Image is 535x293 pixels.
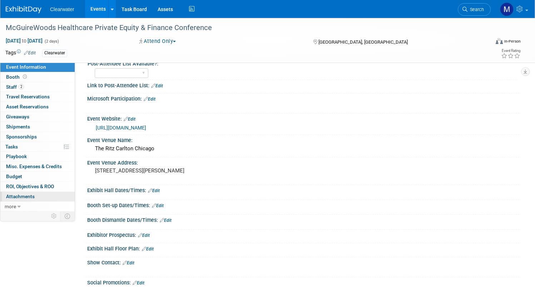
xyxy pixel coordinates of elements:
[0,192,75,201] a: Attachments
[142,246,154,252] a: Edit
[6,104,49,109] span: Asset Reservations
[6,153,27,159] span: Playbook
[95,167,260,174] pre: [STREET_ADDRESS][PERSON_NAME]
[87,113,521,123] div: Event Website:
[444,37,521,48] div: Event Format
[87,135,521,144] div: Event Venue Name:
[87,200,521,209] div: Booth Set-up Dates/Times:
[0,202,75,211] a: more
[93,143,515,154] div: The Ritz Carlton Chicago
[124,117,135,122] a: Edit
[5,144,18,150] span: Tasks
[0,82,75,92] a: Staff2
[318,39,408,45] span: [GEOGRAPHIC_DATA], [GEOGRAPHIC_DATA]
[87,257,521,267] div: Show Contact:
[148,188,160,193] a: Edit
[0,122,75,132] a: Shipments
[42,49,67,57] div: Clearwater
[87,80,521,89] div: Link to Post-Attendee List:
[87,157,521,166] div: Event Venue Address:
[87,243,521,253] div: Exhibit Hall Floor Plan:
[48,211,60,221] td: Personalize Event Tab Strip
[6,6,41,13] img: ExhibitDay
[160,218,172,223] a: Edit
[44,39,59,44] span: (2 days)
[467,7,484,12] span: Search
[87,185,521,194] div: Exhibit Hall Dates/Times:
[87,93,521,103] div: Microsoft Participation:
[0,162,75,171] a: Misc. Expenses & Credits
[0,152,75,161] a: Playbook
[24,50,36,55] a: Edit
[87,277,521,287] div: Social Promotions:
[501,49,520,53] div: Event Rating
[138,233,150,238] a: Edit
[21,38,28,44] span: to
[504,39,521,44] div: In-Person
[3,21,477,34] div: McGuireWoods Healthcare Private Equity & Finance Conference
[0,132,75,142] a: Sponsorships
[0,62,75,72] a: Event Information
[6,174,22,179] span: Budget
[5,49,36,57] td: Tags
[6,94,50,99] span: Travel Reservations
[123,260,134,265] a: Edit
[6,74,28,80] span: Booth
[0,142,75,152] a: Tasks
[0,102,75,112] a: Asset Reservations
[6,163,62,169] span: Misc. Expenses & Credits
[21,74,28,79] span: Booth not reserved yet
[50,6,74,12] span: Clearwater
[151,83,163,88] a: Edit
[0,92,75,102] a: Travel Reservations
[0,172,75,181] a: Budget
[0,182,75,191] a: ROI, Objectives & ROO
[152,203,164,208] a: Edit
[5,204,16,209] span: more
[87,215,521,224] div: Booth Dismantle Dates/Times:
[5,38,43,44] span: [DATE] [DATE]
[6,84,24,90] span: Staff
[137,38,179,45] button: Attend Only
[6,124,30,130] span: Shipments
[87,230,521,239] div: Exhibitor Prospectus:
[60,211,75,221] td: Toggle Event Tabs
[6,194,35,199] span: Attachments
[0,112,75,122] a: Giveaways
[500,3,514,16] img: Monica Pastor
[19,84,24,89] span: 2
[458,3,491,16] a: Search
[6,134,37,140] span: Sponsorships
[6,64,46,70] span: Event Information
[133,280,144,285] a: Edit
[0,72,75,82] a: Booth
[144,97,155,102] a: Edit
[496,38,503,44] img: Format-Inperson.png
[96,125,146,131] a: [URL][DOMAIN_NAME]
[6,184,54,189] span: ROI, Objectives & ROO
[6,114,29,119] span: Giveaways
